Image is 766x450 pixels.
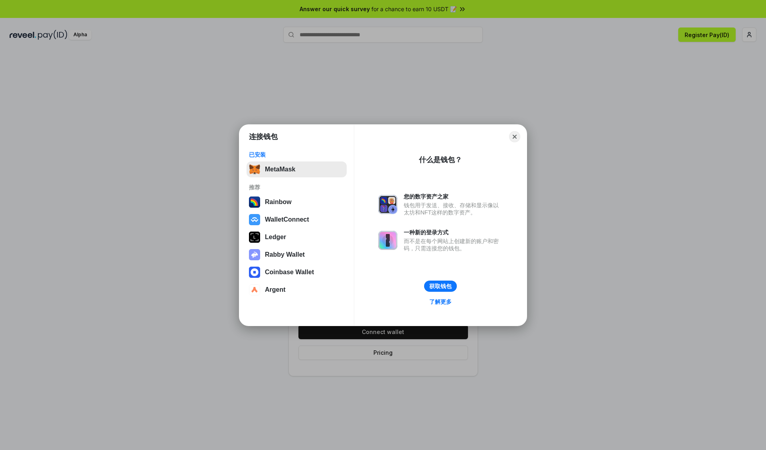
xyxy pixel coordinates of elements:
[249,184,344,191] div: 推荐
[265,251,305,258] div: Rabby Wallet
[247,161,347,177] button: MetaMask
[249,214,260,225] img: svg+xml,%3Csvg%20width%3D%2228%22%20height%3D%2228%22%20viewBox%3D%220%200%2028%2028%22%20fill%3D...
[424,297,456,307] a: 了解更多
[509,131,520,142] button: Close
[404,202,503,216] div: 钱包用于发送、接收、存储和显示像以太坊和NFT这样的数字资产。
[247,212,347,228] button: WalletConnect
[429,283,452,290] div: 获取钱包
[404,229,503,236] div: 一种新的登录方式
[249,267,260,278] img: svg+xml,%3Csvg%20width%3D%2228%22%20height%3D%2228%22%20viewBox%3D%220%200%2028%2028%22%20fill%3D...
[429,298,452,305] div: 了解更多
[247,247,347,263] button: Rabby Wallet
[249,197,260,208] img: svg+xml,%3Csvg%20width%3D%22120%22%20height%3D%22120%22%20viewBox%3D%220%200%20120%20120%22%20fil...
[424,281,457,292] button: 获取钱包
[249,232,260,243] img: svg+xml,%3Csvg%20xmlns%3D%22http%3A%2F%2Fwww.w3.org%2F2000%2Fsvg%22%20width%3D%2228%22%20height%3...
[419,155,462,165] div: 什么是钱包？
[249,249,260,260] img: svg+xml,%3Csvg%20xmlns%3D%22http%3A%2F%2Fwww.w3.org%2F2000%2Fsvg%22%20fill%3D%22none%22%20viewBox...
[249,151,344,158] div: 已安装
[265,286,286,293] div: Argent
[247,264,347,280] button: Coinbase Wallet
[265,166,295,173] div: MetaMask
[249,132,278,141] h1: 连接钱包
[247,229,347,245] button: Ledger
[265,198,292,206] div: Rainbow
[247,282,347,298] button: Argent
[404,193,503,200] div: 您的数字资产之家
[249,164,260,175] img: svg+xml,%3Csvg%20fill%3D%22none%22%20height%3D%2233%22%20viewBox%3D%220%200%2035%2033%22%20width%...
[404,238,503,252] div: 而不是在每个网站上创建新的账户和密码，只需连接您的钱包。
[265,234,286,241] div: Ledger
[265,269,314,276] div: Coinbase Wallet
[378,195,397,214] img: svg+xml,%3Csvg%20xmlns%3D%22http%3A%2F%2Fwww.w3.org%2F2000%2Fsvg%22%20fill%3D%22none%22%20viewBox...
[247,194,347,210] button: Rainbow
[249,284,260,295] img: svg+xml,%3Csvg%20width%3D%2228%22%20height%3D%2228%22%20viewBox%3D%220%200%2028%2028%22%20fill%3D...
[265,216,309,223] div: WalletConnect
[378,231,397,250] img: svg+xml,%3Csvg%20xmlns%3D%22http%3A%2F%2Fwww.w3.org%2F2000%2Fsvg%22%20fill%3D%22none%22%20viewBox...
